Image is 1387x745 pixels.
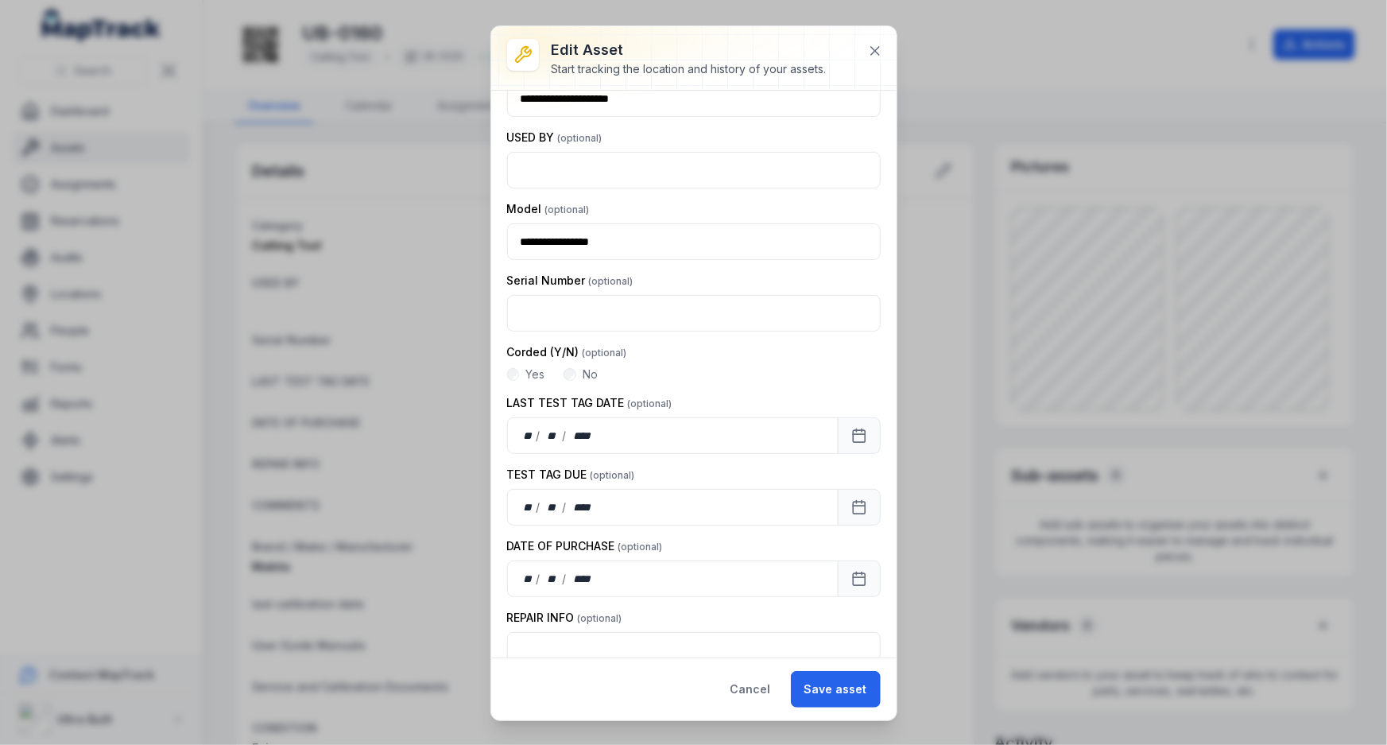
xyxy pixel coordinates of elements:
[507,538,663,554] label: DATE OF PURCHASE
[507,344,627,360] label: Corded (Y/N)
[521,428,537,444] div: day,
[563,499,568,515] div: /
[563,571,568,587] div: /
[507,273,633,289] label: Serial Number
[568,571,598,587] div: year,
[536,428,541,444] div: /
[541,571,563,587] div: month,
[563,428,568,444] div: /
[521,499,537,515] div: day,
[717,671,785,708] button: Cancel
[507,130,602,146] label: USED BY
[568,499,598,515] div: year,
[568,428,598,444] div: year,
[791,671,881,708] button: Save asset
[838,489,881,526] button: Calendar
[838,417,881,454] button: Calendar
[541,428,563,444] div: month,
[525,367,544,382] label: Yes
[552,39,827,61] h3: Edit asset
[541,499,563,515] div: month,
[507,395,672,411] label: LAST TEST TAG DATE
[552,61,827,77] div: Start tracking the location and history of your assets.
[521,571,537,587] div: day,
[583,367,598,382] label: No
[507,467,635,483] label: TEST TAG DUE
[838,561,881,597] button: Calendar
[507,610,622,626] label: REPAIR INFO
[536,499,541,515] div: /
[507,201,590,217] label: Model
[536,571,541,587] div: /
